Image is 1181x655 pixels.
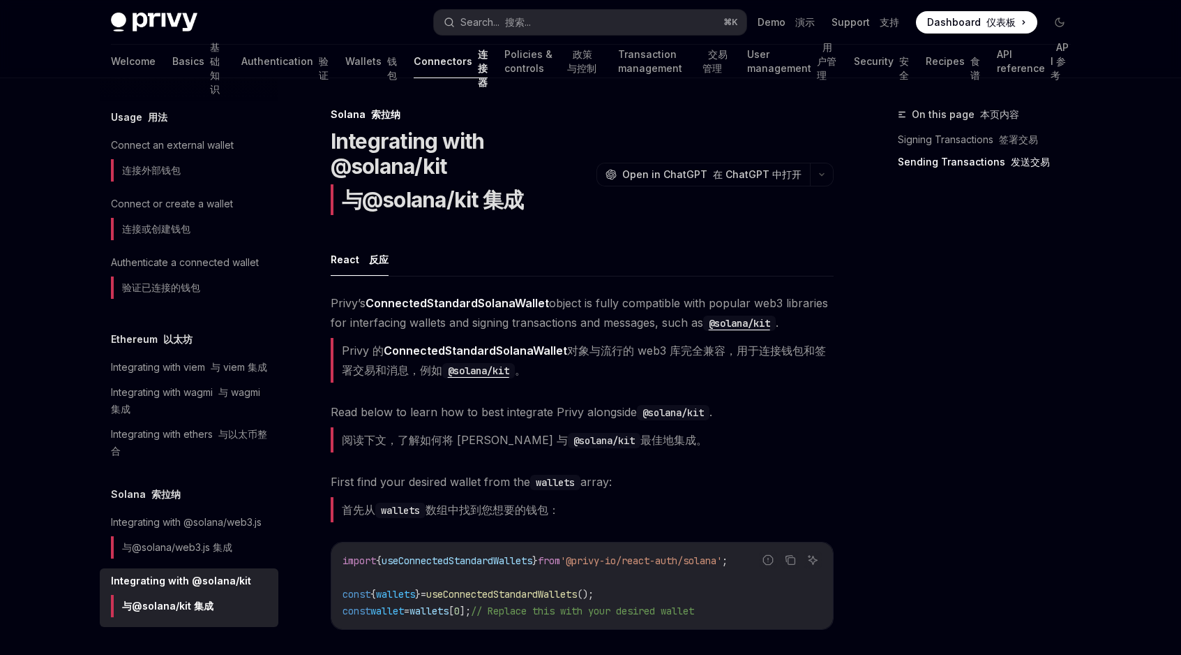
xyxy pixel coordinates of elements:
strong: ConnectedStandardSolanaWallet [384,344,567,358]
span: { [370,588,376,601]
font: 签署交易 [999,133,1038,145]
button: Search... 搜索...⌘K [434,10,746,35]
a: Security 安全 [854,45,909,78]
font: 验证 [319,55,329,81]
span: Privy’s object is fully compatible with popular web3 libraries for interfacing wallets and signin... [331,293,834,388]
font: 连接外部钱包 [122,164,181,176]
a: User management 用户管理 [747,45,836,78]
a: Basics 基础知识 [172,45,225,78]
a: Recipes 食谱 [926,45,980,78]
font: 索拉纳 [151,488,181,500]
a: Demo 演示 [758,15,815,29]
font: 基础知识 [210,41,220,95]
div: Integrating with @solana/web3.js [111,514,262,564]
span: Read below to learn how to best integrate Privy alongside . [331,402,834,458]
strong: ConnectedStandardSolanaWallet [366,296,549,310]
a: Dashboard 仪表板 [916,11,1037,34]
span: = [421,588,426,601]
font: 以太坊 [163,333,193,345]
font: 连接器 [478,48,488,88]
font: Privy 的 对象与流行的 web3 库完全兼容，用于连接钱包和签署交易和消息，例如 。 [342,344,826,377]
h5: Solana [111,486,181,503]
span: const [343,588,370,601]
a: Integrating with wagmi 与 wagmi 集成 [100,380,278,422]
span: from [538,554,560,567]
img: dark logo [111,13,197,32]
div: Integrating with @solana/kit [111,573,251,623]
span: useConnectedStandardWallets [426,588,577,601]
font: 支持 [880,16,899,28]
font: 连接或创建钱包 [122,223,190,235]
a: API reference API 参考 [997,45,1071,78]
a: Integrating with @solana/web3.js与@solana/web3.js 集成 [100,510,278,568]
span: wallets [376,588,415,601]
font: 反应 [369,253,389,265]
font: 用户管理 [817,41,836,81]
span: First find your desired wallet from the array: [331,472,834,528]
div: Integrating with ethers [111,426,270,459]
font: 与@solana/kit 集成 [342,187,524,212]
a: Authenticate a connected wallet验证已连接的钱包 [100,250,278,309]
h5: Usage [111,109,167,126]
a: Connect an external wallet连接外部钱包 [100,133,278,191]
font: 交易管理 [702,48,728,74]
a: Sending Transactions 发送交易 [898,151,1082,173]
a: Integrating with @solana/kit与@solana/kit 集成 [100,568,278,627]
a: Welcome [111,45,156,78]
button: Open in ChatGPT 在 ChatGPT 中打开 [596,163,810,186]
span: ; [722,554,728,567]
div: Connect an external wallet [111,137,234,187]
font: API 参考 [1051,41,1069,81]
a: Integrating with ethers 与以太币整合 [100,422,278,464]
div: Search... [460,14,531,31]
font: 用法 [148,111,167,123]
h5: Ethereum [111,331,193,348]
a: Authentication 验证 [241,45,329,78]
font: 索拉纳 [371,108,400,120]
code: wallets [375,503,426,518]
div: Connect or create a wallet [111,196,233,246]
code: @solana/kit [703,316,776,331]
div: Solana [331,108,834,122]
button: React 反应 [331,243,389,276]
a: @solana/kit [442,363,515,377]
span: ⌘ K [723,17,738,28]
a: Transaction management 交易管理 [618,45,731,78]
h1: Integrating with @solana/kit [331,128,591,221]
span: Dashboard [927,15,1016,29]
span: (); [577,588,594,601]
code: @solana/kit [637,405,709,420]
font: 仪表板 [986,16,1016,28]
span: } [415,588,421,601]
font: 政策与控制 [567,48,596,74]
a: Policies & controls 政策与控制 [504,45,601,78]
font: 与 viem 集成 [211,361,267,373]
a: Connectors 连接器 [414,45,488,78]
font: 发送交易 [1011,156,1050,168]
font: 安全 [899,55,909,81]
button: Report incorrect code [759,551,777,569]
font: 与@solana/kit 集成 [122,600,213,612]
font: 搜索... [505,16,531,28]
span: On this page [912,106,1019,123]
font: 演示 [795,16,815,28]
button: Ask AI [804,551,822,569]
a: Connect or create a wallet连接或创建钱包 [100,191,278,250]
span: import [343,554,376,567]
div: Authenticate a connected wallet [111,254,259,304]
a: Wallets 钱包 [345,45,397,78]
font: 首先从 数组中找到您想要的钱包： [342,503,559,517]
font: 钱包 [387,55,397,81]
code: @solana/kit [442,363,515,378]
font: 与@solana/web3.js 集成 [122,541,232,553]
font: 验证已连接的钱包 [122,281,200,293]
a: Support 支持 [832,15,899,29]
div: Integrating with viem [111,359,267,376]
span: '@privy-io/react-auth/solana' [560,554,722,567]
code: @solana/kit [568,433,640,448]
a: Integrating with viem 与 viem 集成 [100,355,278,380]
span: } [532,554,538,567]
button: Toggle dark mode [1048,11,1071,34]
span: { [376,554,382,567]
font: 在 ChatGPT 中打开 [713,168,802,180]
